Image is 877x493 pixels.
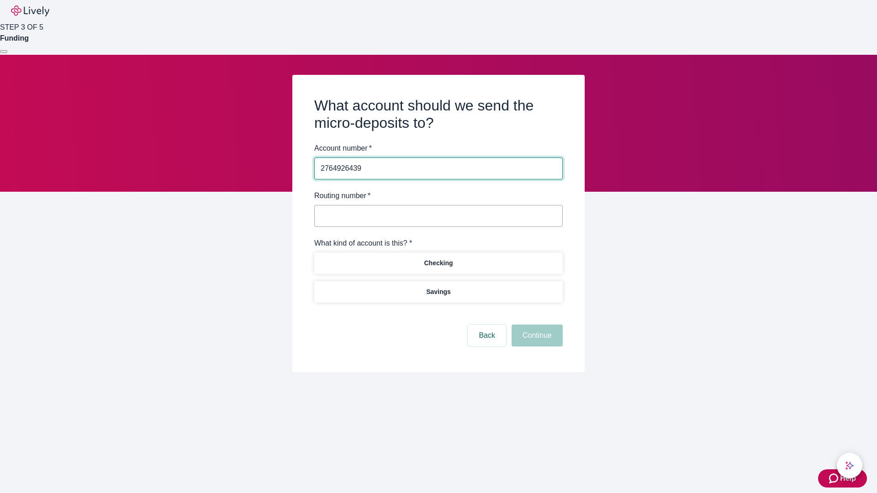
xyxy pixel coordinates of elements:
label: Routing number [314,190,370,201]
p: Checking [424,258,453,268]
button: Savings [314,281,563,303]
img: Lively [11,5,49,16]
h2: What account should we send the micro-deposits to? [314,97,563,132]
button: Zendesk support iconHelp [818,469,867,488]
p: Savings [426,287,451,297]
button: Checking [314,252,563,274]
button: Back [468,325,506,346]
svg: Lively AI Assistant [845,461,854,470]
span: Help [840,473,856,484]
svg: Zendesk support icon [829,473,840,484]
label: What kind of account is this? * [314,238,412,249]
label: Account number [314,143,372,154]
button: chat [837,453,862,478]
